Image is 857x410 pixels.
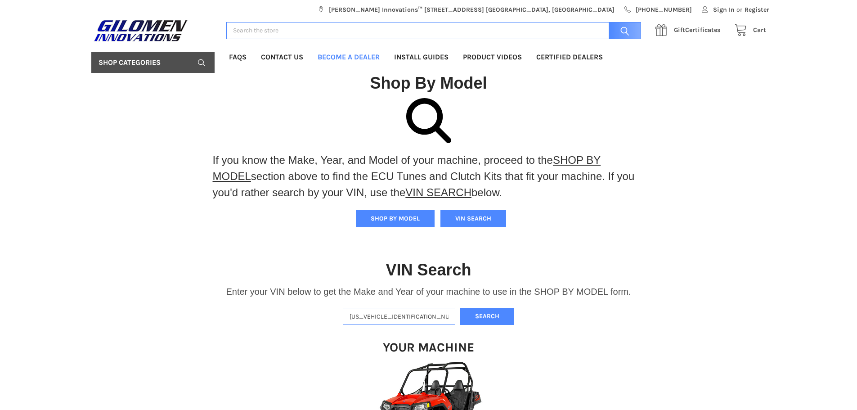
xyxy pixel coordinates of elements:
[91,73,766,93] h1: Shop By Model
[529,47,610,68] a: Certified Dealers
[222,47,254,68] a: FAQs
[440,210,506,227] button: VIN SEARCH
[91,19,190,42] img: GILOMEN INNOVATIONS
[310,47,387,68] a: Become a Dealer
[213,152,645,201] p: If you know the Make, Year, and Model of your machine, proceed to the section above to find the E...
[674,26,685,34] span: Gift
[604,22,641,40] input: Search
[226,22,641,40] input: Search the store
[651,25,730,36] a: GiftCertificates
[386,260,471,280] h1: VIN Search
[343,308,455,325] input: Enter VIN of your machine
[713,5,735,14] span: Sign In
[460,308,514,325] button: Search
[730,25,766,36] a: Cart
[405,186,471,198] a: VIN SEARCH
[636,5,692,14] span: [PHONE_NUMBER]
[91,52,215,73] a: Shop Categories
[356,210,435,227] button: SHOP BY MODEL
[753,26,766,34] span: Cart
[456,47,529,68] a: Product Videos
[383,339,474,355] h1: Your Machine
[213,154,601,182] a: SHOP BY MODEL
[674,26,720,34] span: Certificates
[226,285,631,298] p: Enter your VIN below to get the Make and Year of your machine to use in the SHOP BY MODEL form.
[329,5,615,14] span: [PERSON_NAME] Innovations™ [STREET_ADDRESS] [GEOGRAPHIC_DATA], [GEOGRAPHIC_DATA]
[91,19,217,42] a: GILOMEN INNOVATIONS
[387,47,456,68] a: Install Guides
[254,47,310,68] a: Contact Us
